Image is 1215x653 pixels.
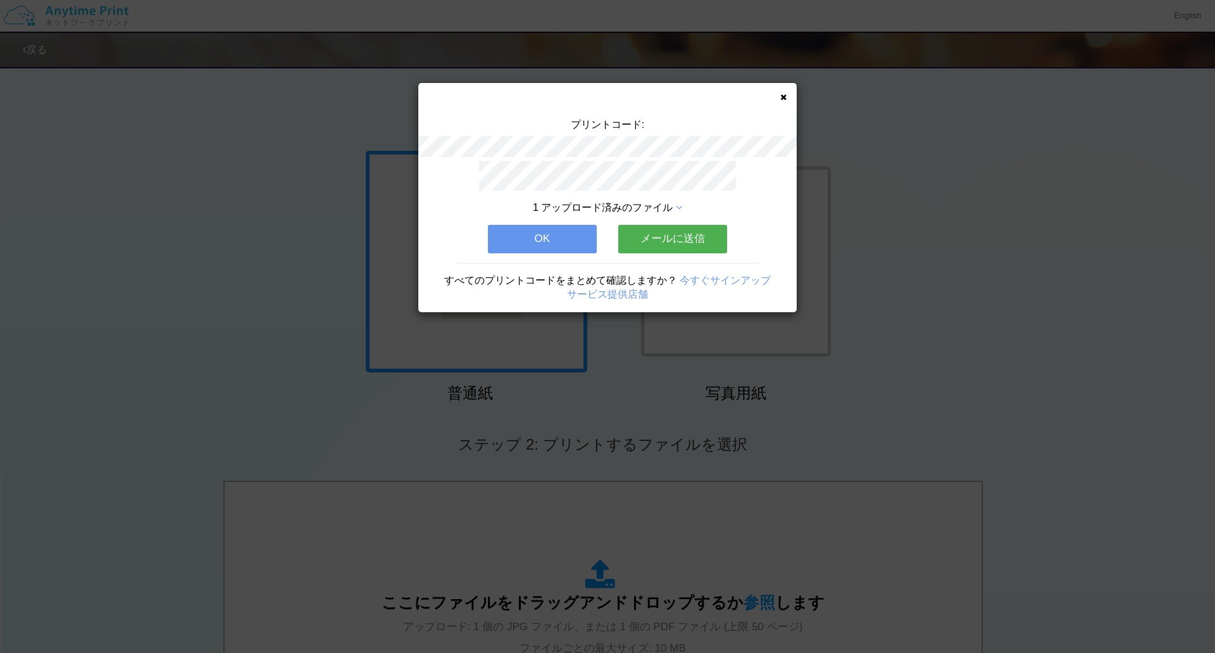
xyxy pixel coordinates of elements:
[567,289,648,300] a: サービス提供店舗
[618,225,727,253] button: メールに送信
[488,225,597,253] button: OK
[680,275,771,286] a: 今すぐサインアップ
[571,119,644,130] span: プリントコード:
[444,275,677,286] span: すべてのプリントコードをまとめて確認しますか？
[533,202,673,213] span: 1 アップロード済みのファイル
